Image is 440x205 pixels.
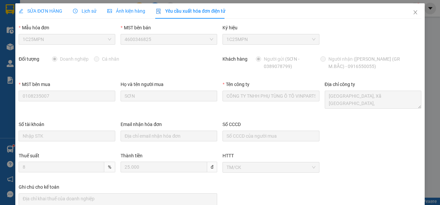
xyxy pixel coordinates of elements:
[99,55,122,63] span: Cá nhân
[121,131,217,141] input: Email nhận hóa đơn
[19,9,23,13] span: edit
[207,162,218,172] span: đ
[19,131,115,141] input: Số tài khoản
[222,82,249,87] label: Tên công ty
[121,82,164,87] label: Họ và tên người mua
[222,25,237,30] label: Ký hiệu
[19,184,59,190] label: Ghi chú cho kế toán
[406,3,425,22] button: Close
[57,55,91,63] span: Doanh nghiệp
[326,55,419,70] span: Người nhận
[328,56,400,69] span: ([PERSON_NAME] (GR M.BẮC) - 0916550055)
[261,55,312,70] span: Người gửi
[73,9,78,13] span: clock-circle
[19,91,115,101] input: MST bên mua
[222,131,319,141] input: Số CCCD
[104,162,115,172] span: %
[222,153,234,158] label: HTTT
[413,10,418,15] span: close
[125,34,213,44] span: 4600346825
[19,56,39,62] label: Đối tượng
[156,8,225,14] span: Yêu cầu xuất hóa đơn điện tử
[325,82,355,87] label: Địa chỉ công ty
[325,91,421,109] textarea: Địa chỉ công ty
[222,56,247,62] label: Khách hàng
[121,25,151,30] label: MST bên bán
[226,34,315,44] span: 1C25MPN
[121,122,162,127] label: Email nhận hóa đơn
[19,8,62,14] span: SỬA ĐƠN HÀNG
[19,153,39,158] label: Thuế suất
[121,153,143,158] label: Thành tiền
[156,9,161,14] img: icon
[121,91,217,101] input: Họ và tên người mua
[19,122,44,127] label: Số tài khoản
[222,122,241,127] label: Số CCCD
[19,82,50,87] label: MST bên mua
[107,8,145,14] span: Ảnh kiện hàng
[222,91,319,101] input: Tên công ty
[226,162,315,172] span: TM/CK
[19,25,49,30] label: Mẫu hóa đơn
[23,34,111,44] span: 1C25MPN
[19,162,104,172] input: Thuế suất
[73,8,97,14] span: Lịch sử
[107,9,112,13] span: picture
